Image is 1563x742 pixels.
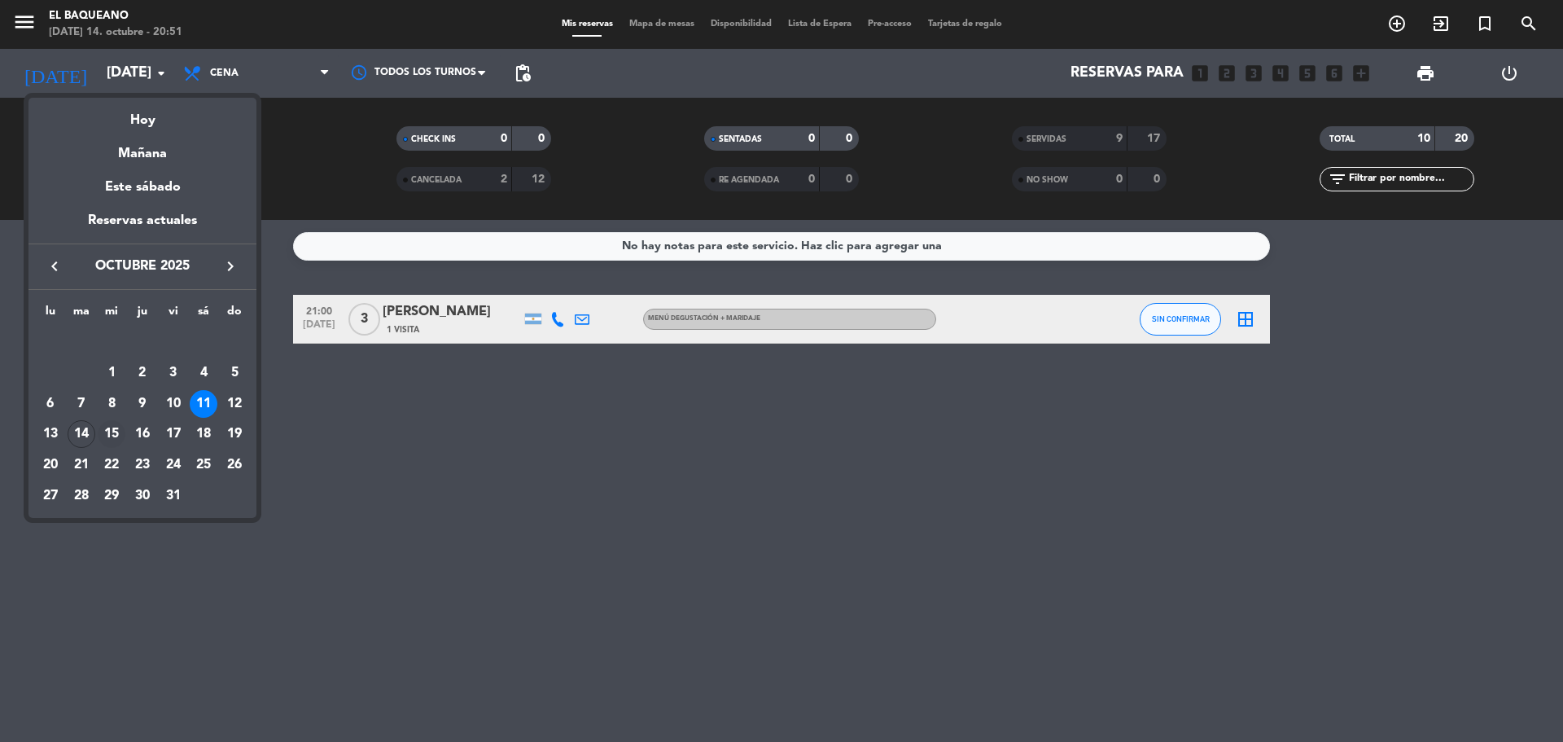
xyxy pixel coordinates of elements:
td: 7 de octubre de 2025 [66,389,97,419]
td: 30 de octubre de 2025 [127,481,158,511]
div: 15 [98,420,125,448]
div: 3 [160,359,187,387]
div: 1 [98,359,125,387]
div: 21 [68,451,95,479]
td: 20 de octubre de 2025 [35,450,66,481]
td: 23 de octubre de 2025 [127,450,158,481]
th: miércoles [96,302,127,327]
th: martes [66,302,97,327]
td: 10 de octubre de 2025 [158,389,189,419]
td: 28 de octubre de 2025 [66,481,97,511]
td: 29 de octubre de 2025 [96,481,127,511]
div: 25 [190,451,217,479]
div: 10 [160,390,187,418]
td: 22 de octubre de 2025 [96,450,127,481]
td: 9 de octubre de 2025 [127,389,158,419]
div: Hoy [28,98,256,131]
td: 27 de octubre de 2025 [35,481,66,511]
div: 8 [98,390,125,418]
td: 26 de octubre de 2025 [219,450,250,481]
div: 13 [37,420,64,448]
div: 28 [68,482,95,510]
td: 21 de octubre de 2025 [66,450,97,481]
div: 20 [37,451,64,479]
td: OCT. [35,327,250,358]
td: 12 de octubre de 2025 [219,389,250,419]
th: viernes [158,302,189,327]
div: 16 [129,420,156,448]
th: sábado [189,302,220,327]
td: 15 de octubre de 2025 [96,419,127,450]
td: 1 de octubre de 2025 [96,358,127,389]
td: 24 de octubre de 2025 [158,450,189,481]
td: 2 de octubre de 2025 [127,358,158,389]
div: 19 [221,420,248,448]
div: 14 [68,420,95,448]
td: 25 de octubre de 2025 [189,450,220,481]
div: 22 [98,451,125,479]
td: 17 de octubre de 2025 [158,419,189,450]
i: keyboard_arrow_right [221,257,240,276]
th: jueves [127,302,158,327]
td: 3 de octubre de 2025 [158,358,189,389]
div: 23 [129,451,156,479]
div: 30 [129,482,156,510]
div: 31 [160,482,187,510]
div: 27 [37,482,64,510]
td: 18 de octubre de 2025 [189,419,220,450]
button: keyboard_arrow_right [216,256,245,277]
td: 5 de octubre de 2025 [219,358,250,389]
div: 26 [221,451,248,479]
div: Este sábado [28,165,256,210]
div: 11 [190,390,217,418]
td: 4 de octubre de 2025 [189,358,220,389]
td: 8 de octubre de 2025 [96,389,127,419]
div: 7 [68,390,95,418]
div: 18 [190,420,217,448]
td: 19 de octubre de 2025 [219,419,250,450]
div: 9 [129,390,156,418]
div: 5 [221,359,248,387]
div: 24 [160,451,187,479]
td: 31 de octubre de 2025 [158,481,189,511]
td: 13 de octubre de 2025 [35,419,66,450]
button: keyboard_arrow_left [40,256,69,277]
div: 2 [129,359,156,387]
td: 6 de octubre de 2025 [35,389,66,419]
th: lunes [35,302,66,327]
div: 6 [37,390,64,418]
td: 16 de octubre de 2025 [127,419,158,450]
div: 29 [98,482,125,510]
th: domingo [219,302,250,327]
td: 14 de octubre de 2025 [66,419,97,450]
i: keyboard_arrow_left [45,257,64,276]
span: octubre 2025 [69,256,216,277]
div: Mañana [28,131,256,165]
div: 4 [190,359,217,387]
div: Reservas actuales [28,210,256,244]
td: 11 de octubre de 2025 [189,389,220,419]
div: 17 [160,420,187,448]
div: 12 [221,390,248,418]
